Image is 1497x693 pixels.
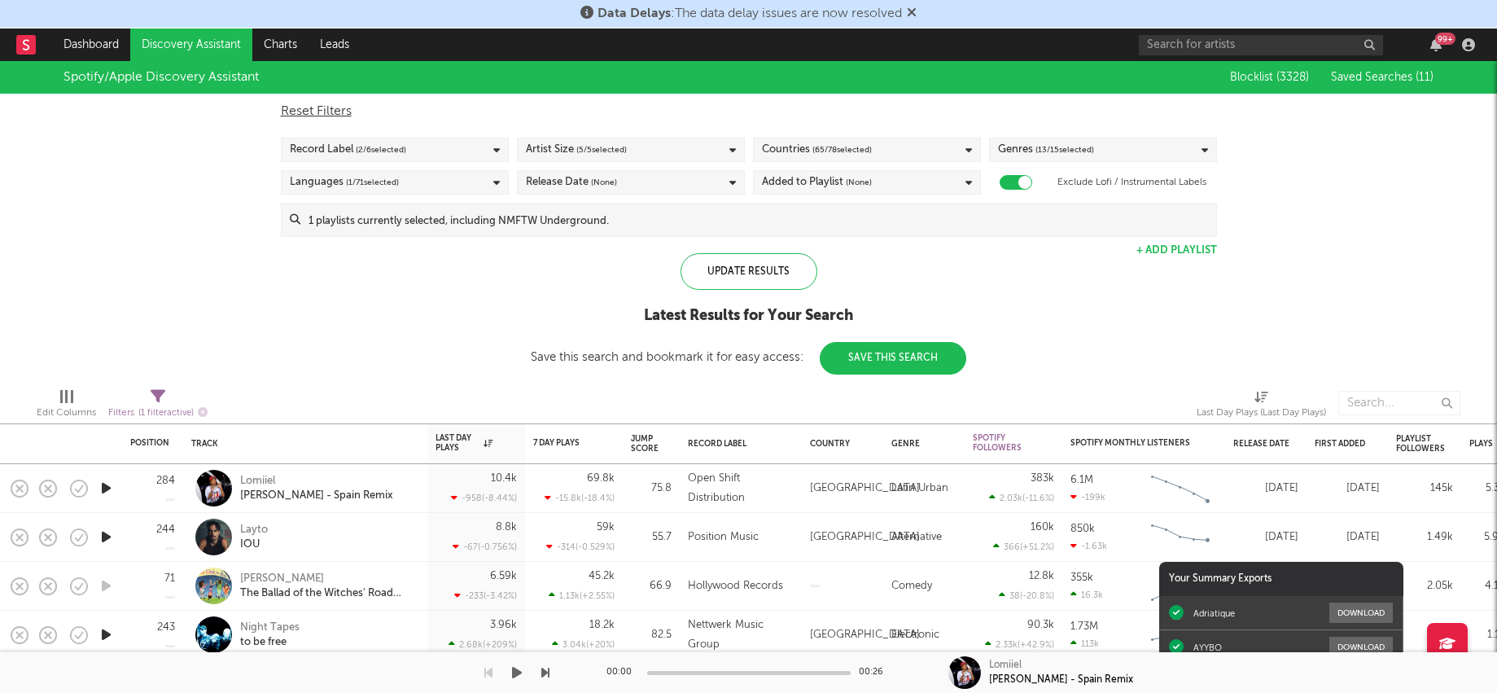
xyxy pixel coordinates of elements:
[552,639,615,650] div: 3.04k ( +20 % )
[454,590,517,601] div: -233 ( -3.42 % )
[156,524,175,535] div: 244
[453,542,517,552] div: -67 ( -0.756 % )
[891,439,948,449] div: Genre
[436,433,492,453] div: Last Day Plays
[688,577,783,596] div: Hollywood Records
[810,528,920,547] div: [GEOGRAPHIC_DATA]
[496,522,517,533] div: 8.8k
[491,473,517,484] div: 10.4k
[37,403,96,423] div: Edit Columns
[631,479,672,498] div: 75.8
[240,621,300,635] div: Night Tapes
[1070,572,1093,583] div: 355k
[1396,528,1453,547] div: 1.49k
[1233,528,1298,547] div: [DATE]
[157,622,175,633] div: 243
[240,523,268,537] div: Layto
[63,68,259,87] div: Spotify/Apple Discovery Assistant
[1396,625,1453,645] div: 64k
[300,204,1216,236] input: 1 playlists currently selected, including NMFTW Underground.
[1031,522,1054,533] div: 160k
[681,253,817,290] div: Update Results
[546,542,615,552] div: -314 ( -0.529 % )
[999,590,1054,601] div: 38 ( -20.8 % )
[1430,38,1442,51] button: 99+
[989,673,1133,687] div: [PERSON_NAME] - Spain Remix
[309,29,361,61] a: Leads
[606,663,639,682] div: 00:00
[130,29,252,61] a: Discovery Assistant
[138,409,194,418] span: ( 1 filter active)
[240,572,415,601] a: [PERSON_NAME]The Ballad of the Witches' Road (Agatha Through Time Version)
[526,140,627,160] div: Artist Size
[1031,473,1054,484] div: 383k
[762,140,872,160] div: Countries
[810,439,867,449] div: Country
[1035,140,1094,160] span: ( 13 / 15 selected)
[589,571,615,581] div: 45.2k
[108,383,208,430] div: Filters(1 filter active)
[820,342,966,375] button: Save This Search
[526,173,617,192] div: Release Date
[346,173,399,192] span: ( 1 / 71 selected)
[1338,391,1460,415] input: Search...
[812,140,872,160] span: ( 65 / 78 selected)
[240,474,393,503] a: Lomiiel[PERSON_NAME] - Spain Remix
[631,528,672,547] div: 55.7
[240,586,415,601] div: The Ballad of the Witches' Road (Agatha Through Time Version)
[1159,562,1403,596] div: Your Summary Exports
[587,473,615,484] div: 69.8k
[1329,637,1393,657] button: Download
[688,616,794,655] div: Nettwerk Music Group
[1057,173,1206,192] label: Exclude Lofi / Instrumental Labels
[591,173,617,192] span: (None)
[52,29,130,61] a: Dashboard
[1193,607,1235,619] div: Adriatique
[1144,468,1217,509] svg: Chart title
[989,493,1054,503] div: 2.03k ( -11.6 % )
[597,7,902,20] span: : The data delay issues are now resolved
[762,173,872,192] div: Added to Playlist
[533,438,590,448] div: 7 Day Plays
[281,102,1217,121] div: Reset Filters
[688,469,794,508] div: Open Shift Distribution
[1315,528,1380,547] div: [DATE]
[631,625,672,645] div: 82.5
[1233,479,1298,498] div: [DATE]
[130,438,169,448] div: Position
[1315,479,1380,498] div: [DATE]
[1326,71,1434,84] button: Saved Searches (11)
[985,639,1054,650] div: 2.33k ( +42.9 % )
[240,489,393,503] div: [PERSON_NAME] - Spain Remix
[1331,72,1434,83] span: Saved Searches
[891,528,942,547] div: Alternative
[891,577,932,596] div: Comedy
[1435,33,1455,45] div: 99 +
[1144,615,1217,656] svg: Chart title
[240,572,415,586] div: [PERSON_NAME]
[240,621,300,650] a: Night Tapesto be free
[859,663,891,682] div: 00:26
[1070,475,1093,485] div: 6.1M
[240,474,393,489] div: Lomiiel
[688,439,786,449] div: Record Label
[240,523,268,552] a: LaytoIOU
[810,625,920,645] div: [GEOGRAPHIC_DATA]
[1139,35,1383,55] input: Search for artists
[1230,72,1309,83] span: Blocklist
[1070,524,1095,534] div: 850k
[1070,492,1105,502] div: -199k
[1136,245,1217,256] button: + Add Playlist
[531,351,966,363] div: Save this search and bookmark it for easy access:
[1396,577,1453,596] div: 2.05k
[1416,72,1434,83] span: ( 11 )
[549,590,615,601] div: 1.13k ( +2.55 % )
[356,140,406,160] span: ( 2 / 6 selected)
[1396,434,1445,454] div: Playlist Followers
[1070,638,1099,649] div: 113k
[252,29,309,61] a: Charts
[1029,571,1054,581] div: 12.8k
[1144,566,1217,607] svg: Chart title
[290,140,406,160] div: Record Label
[998,140,1094,160] div: Genres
